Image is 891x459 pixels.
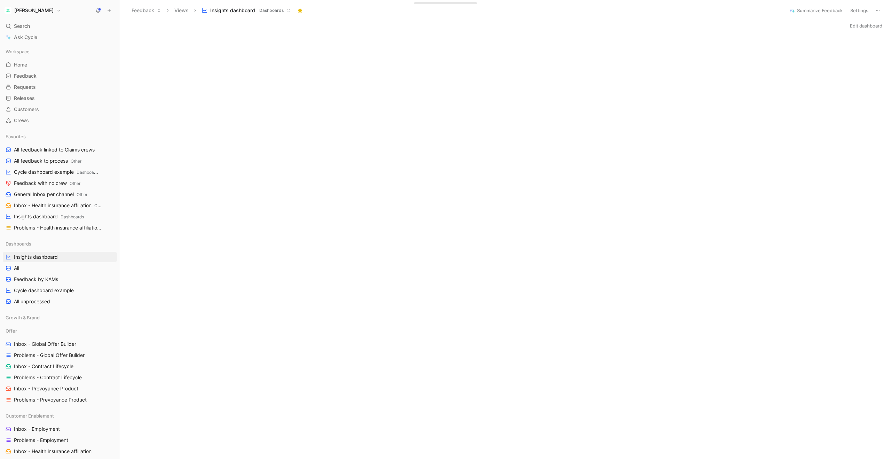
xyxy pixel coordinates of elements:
span: All [14,265,19,272]
span: Inbox - Health insurance affiliation [14,448,92,455]
a: Ask Cycle [3,32,117,42]
span: Other [77,192,87,197]
span: Other [71,158,81,164]
span: Customer Enablement [94,203,137,208]
span: All unprocessed [14,298,50,305]
span: Cycle dashboard example [14,287,74,294]
span: Customer Enablement [103,225,145,231]
span: Inbox - Global Offer Builder [14,341,76,348]
a: Inbox - Employment [3,424,117,434]
button: Insights dashboardDashboards [199,5,294,16]
h1: [PERSON_NAME] [14,7,54,14]
span: Feedback with no crew [14,180,80,187]
a: Insights dashboardDashboards [3,211,117,222]
span: Cycle dashboard example [14,169,99,176]
a: Feedback [3,71,117,81]
a: Problems - Prevoyance Product [3,395,117,405]
span: Customer Enablement [6,412,54,419]
a: Requests [3,82,117,92]
span: Crews [14,117,29,124]
div: Dashboards [3,239,117,249]
div: DashboardsInsights dashboardAllFeedback by KAMsCycle dashboard exampleAll unprocessed [3,239,117,307]
a: Cycle dashboard exampleDashboards [3,167,117,177]
a: Inbox - Global Offer Builder [3,339,117,349]
span: Inbox - Contract Lifecycle [14,363,73,370]
a: Problems - Employment [3,435,117,445]
span: Releases [14,95,35,102]
a: Problems - Global Offer Builder [3,350,117,360]
span: Inbox - Prevoyance Product [14,385,78,392]
a: Cycle dashboard example [3,285,117,296]
a: All feedback linked to Claims crews [3,145,117,155]
span: Problems - Employment [14,437,68,444]
span: Insights dashboard [14,213,84,220]
span: All feedback linked to Claims crews [14,146,95,153]
button: Edit dashboard [847,21,885,31]
div: Favorites [3,131,117,142]
a: Home [3,60,117,70]
a: Insights dashboard [3,252,117,262]
span: Insights dashboard [210,7,255,14]
a: Feedback by KAMs [3,274,117,285]
a: Crews [3,115,117,126]
a: All feedback to processOther [3,156,117,166]
button: Summarize Feedback [786,6,846,15]
button: Settings [847,6,872,15]
span: Feedback [14,72,37,79]
span: Problems - Prevoyance Product [14,396,87,403]
a: Problems - Health insurance affiliationCustomer Enablement [3,223,117,233]
a: Inbox - Contract Lifecycle [3,361,117,372]
button: Feedback [128,5,164,16]
span: Search [14,22,30,30]
div: OfferInbox - Global Offer BuilderProblems - Global Offer BuilderInbox - Contract LifecycleProblem... [3,326,117,405]
a: Feedback with no crewOther [3,178,117,188]
span: Dashboards [259,7,284,14]
span: Problems - Global Offer Builder [14,352,85,359]
span: Home [14,61,27,68]
a: Inbox - Health insurance affiliation [3,446,117,457]
span: All feedback to process [14,157,81,165]
div: Growth & Brand [3,312,117,323]
a: All [3,263,117,273]
div: Customer Enablement [3,411,117,421]
span: Problems - Health insurance affiliation [14,224,104,232]
span: Ask Cycle [14,33,37,41]
span: Inbox - Health insurance affiliation [14,202,103,209]
a: General Inbox per channelOther [3,189,117,200]
div: Search [3,21,117,31]
span: General Inbox per channel [14,191,87,198]
div: Growth & Brand [3,312,117,325]
div: Workspace [3,46,117,57]
a: Releases [3,93,117,103]
span: Workspace [6,48,30,55]
span: Offer [6,327,17,334]
a: Problems - Contract Lifecycle [3,372,117,383]
span: Growth & Brand [6,314,40,321]
span: Dashboards [77,170,100,175]
button: Alan[PERSON_NAME] [3,6,63,15]
span: Problems - Contract Lifecycle [14,374,82,381]
span: Other [70,181,80,186]
div: Offer [3,326,117,336]
img: Alan [5,7,11,14]
span: Feedback by KAMs [14,276,58,283]
span: Customers [14,106,39,113]
a: All unprocessed [3,296,117,307]
span: Dashboards [6,240,31,247]
a: Customers [3,104,117,115]
button: Views [171,5,192,16]
span: Favorites [6,133,26,140]
span: Inbox - Employment [14,426,60,433]
span: Dashboards [61,214,84,219]
span: Requests [14,84,36,91]
span: Insights dashboard [14,254,58,260]
a: Inbox - Prevoyance Product [3,383,117,394]
a: Inbox - Health insurance affiliationCustomer Enablement [3,200,117,211]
